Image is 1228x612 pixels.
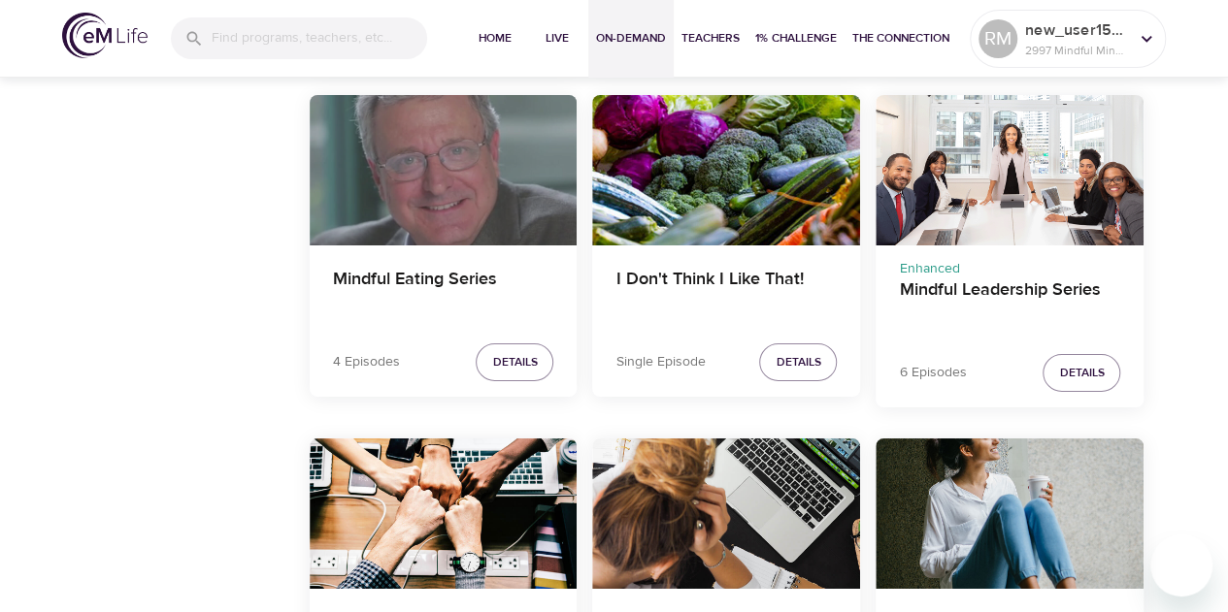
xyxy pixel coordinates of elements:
button: 1-3-5 Minute Meeting Moment [310,438,578,589]
button: 7 Days of Managing Workplace Stress [592,438,860,589]
span: Enhanced [899,260,959,277]
button: Mindful Eating Series [310,95,578,245]
p: new_user1566398461 [1025,18,1128,42]
span: 1% Challenge [755,28,837,48]
p: Single Episode [615,352,705,372]
h4: I Don't Think I Like That! [615,269,837,315]
button: Details [476,343,553,381]
p: 2997 Mindful Minutes [1025,42,1128,59]
button: Details [1043,354,1120,392]
button: Details [759,343,837,381]
img: logo [62,13,148,58]
span: Teachers [681,28,740,48]
span: The Connection [852,28,949,48]
button: 7 Days of Resilience [876,438,1144,589]
span: Details [776,352,820,372]
button: Mindful Leadership Series [876,95,1144,245]
p: 6 Episodes [899,363,966,383]
span: On-Demand [596,28,666,48]
button: I Don't Think I Like That! [592,95,860,245]
span: Home [472,28,518,48]
p: 4 Episodes [333,352,400,372]
span: Live [534,28,581,48]
span: Details [492,352,537,372]
div: RM [979,19,1017,58]
h4: Mindful Leadership Series [899,279,1120,326]
iframe: Button to launch messaging window [1150,534,1212,596]
span: Details [1059,363,1104,383]
h4: Mindful Eating Series [333,269,554,315]
input: Find programs, teachers, etc... [212,17,427,59]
